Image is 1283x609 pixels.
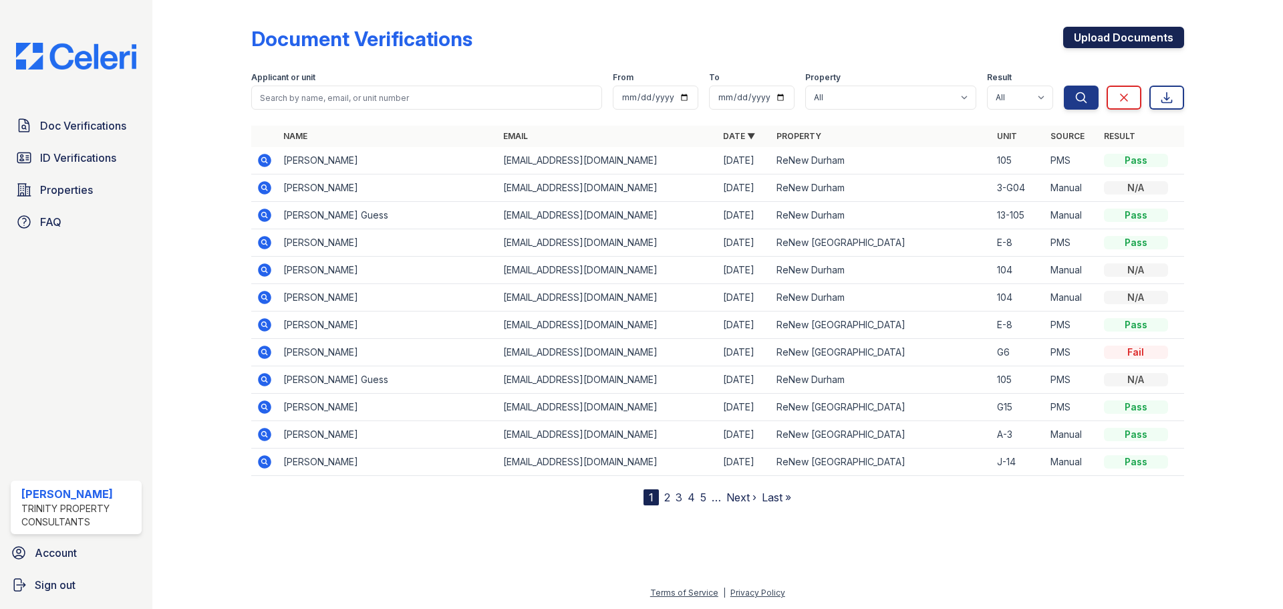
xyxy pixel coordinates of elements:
label: Property [805,72,841,83]
td: [EMAIL_ADDRESS][DOMAIN_NAME] [498,174,718,202]
a: 5 [700,491,706,504]
td: [DATE] [718,394,771,421]
span: ID Verifications [40,150,116,166]
span: Sign out [35,577,76,593]
td: [DATE] [718,421,771,449]
td: [PERSON_NAME] Guess [278,202,498,229]
a: Sign out [5,572,147,598]
td: Manual [1045,449,1099,476]
a: Account [5,539,147,566]
span: Properties [40,182,93,198]
a: Terms of Service [650,588,718,598]
td: [EMAIL_ADDRESS][DOMAIN_NAME] [498,147,718,174]
td: 104 [992,284,1045,312]
td: [DATE] [718,312,771,339]
td: E-8 [992,312,1045,339]
a: 2 [664,491,670,504]
a: Upload Documents [1063,27,1184,48]
div: N/A [1104,263,1168,277]
a: 3 [676,491,682,504]
a: Source [1050,131,1085,141]
td: [DATE] [718,229,771,257]
div: N/A [1104,291,1168,304]
div: Pass [1104,236,1168,249]
div: Fail [1104,346,1168,359]
td: PMS [1045,312,1099,339]
td: J-14 [992,449,1045,476]
td: [DATE] [718,284,771,312]
td: [EMAIL_ADDRESS][DOMAIN_NAME] [498,202,718,229]
td: [EMAIL_ADDRESS][DOMAIN_NAME] [498,449,718,476]
div: Pass [1104,400,1168,414]
span: Doc Verifications [40,118,126,134]
td: ReNew Durham [771,147,991,174]
td: Manual [1045,174,1099,202]
label: To [709,72,720,83]
td: [DATE] [718,339,771,366]
td: 105 [992,147,1045,174]
td: PMS [1045,394,1099,421]
div: Pass [1104,209,1168,222]
a: Name [283,131,307,141]
td: [EMAIL_ADDRESS][DOMAIN_NAME] [498,339,718,366]
td: [PERSON_NAME] [278,449,498,476]
td: ReNew [GEOGRAPHIC_DATA] [771,339,991,366]
label: Result [987,72,1012,83]
td: ReNew [GEOGRAPHIC_DATA] [771,449,991,476]
td: ReNew Durham [771,174,991,202]
div: [PERSON_NAME] [21,486,136,502]
td: [PERSON_NAME] [278,229,498,257]
td: PMS [1045,339,1099,366]
img: CE_Logo_Blue-a8612792a0a2168367f1c8372b55b34899dd931a85d93a1a3d3e32e68fde9ad4.png [5,43,147,70]
td: [PERSON_NAME] [278,284,498,312]
a: Properties [11,176,142,203]
td: ReNew [GEOGRAPHIC_DATA] [771,312,991,339]
td: ReNew Durham [771,284,991,312]
div: N/A [1104,373,1168,386]
a: Property [776,131,821,141]
span: Account [35,545,77,561]
input: Search by name, email, or unit number [251,86,602,110]
td: [EMAIL_ADDRESS][DOMAIN_NAME] [498,257,718,284]
td: 104 [992,257,1045,284]
td: [EMAIL_ADDRESS][DOMAIN_NAME] [498,284,718,312]
a: FAQ [11,209,142,235]
a: ID Verifications [11,144,142,171]
td: PMS [1045,366,1099,394]
div: Document Verifications [251,27,472,51]
td: PMS [1045,229,1099,257]
td: PMS [1045,147,1099,174]
td: A-3 [992,421,1045,449]
div: Pass [1104,455,1168,469]
label: Applicant or unit [251,72,315,83]
td: ReNew Durham [771,257,991,284]
td: [PERSON_NAME] Guess [278,366,498,394]
td: [DATE] [718,147,771,174]
td: [PERSON_NAME] [278,257,498,284]
label: From [613,72,633,83]
td: ReNew Durham [771,366,991,394]
td: Manual [1045,284,1099,312]
a: Email [503,131,528,141]
td: [DATE] [718,257,771,284]
td: 13-105 [992,202,1045,229]
div: Pass [1104,318,1168,332]
td: [PERSON_NAME] [278,421,498,449]
td: Manual [1045,421,1099,449]
td: [PERSON_NAME] [278,394,498,421]
a: Last » [762,491,791,504]
td: [PERSON_NAME] [278,312,498,339]
td: [EMAIL_ADDRESS][DOMAIN_NAME] [498,229,718,257]
td: ReNew [GEOGRAPHIC_DATA] [771,394,991,421]
td: [PERSON_NAME] [278,174,498,202]
span: FAQ [40,214,61,230]
div: Pass [1104,428,1168,441]
span: … [712,489,721,505]
div: Pass [1104,154,1168,167]
td: ReNew [GEOGRAPHIC_DATA] [771,421,991,449]
td: Manual [1045,202,1099,229]
td: Manual [1045,257,1099,284]
div: 1 [644,489,659,505]
a: Doc Verifications [11,112,142,139]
